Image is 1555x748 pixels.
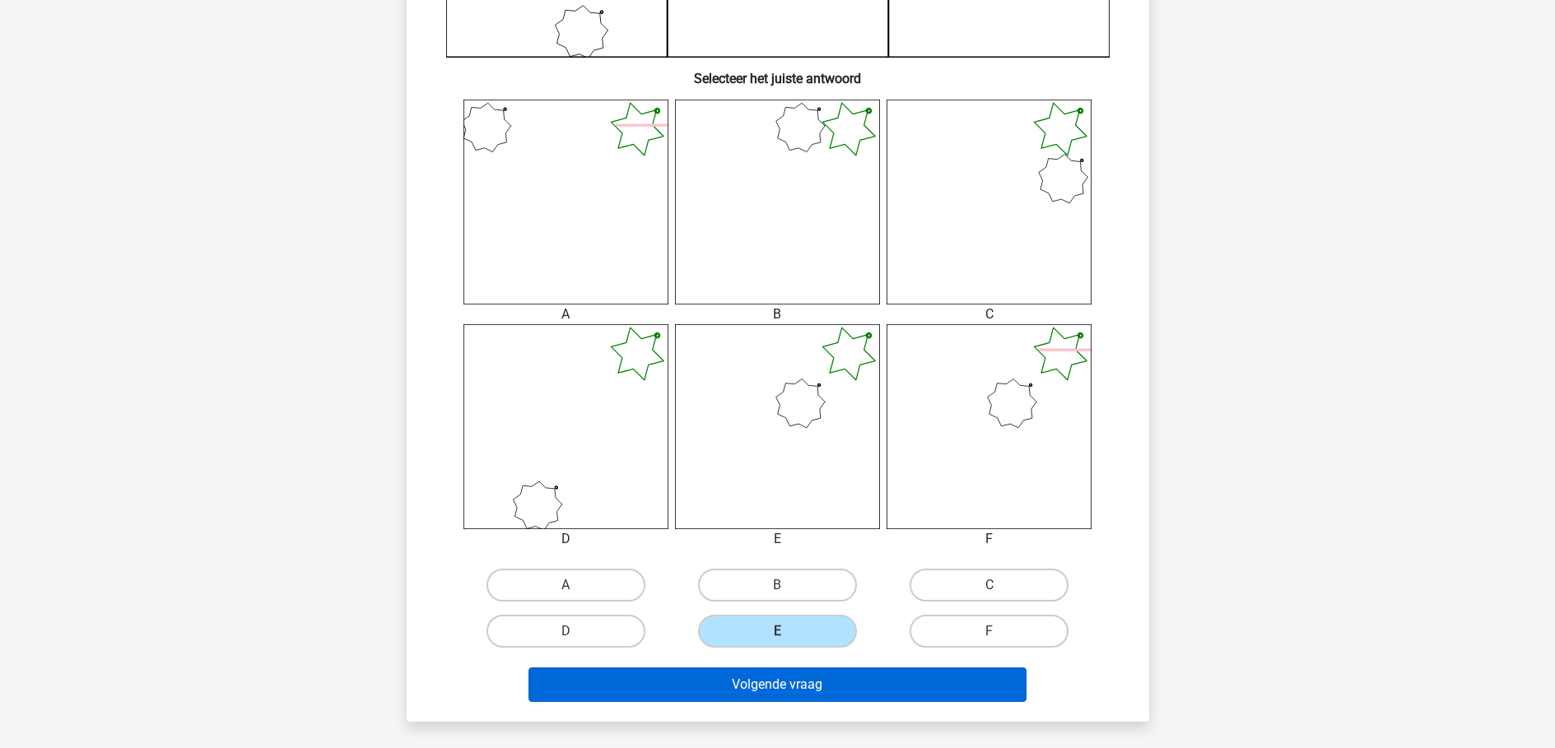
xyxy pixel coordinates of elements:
label: E [698,615,857,648]
h6: Selecteer het juiste antwoord [433,58,1123,86]
label: F [910,615,1068,648]
button: Volgende vraag [528,667,1027,702]
label: B [698,569,857,602]
div: D [451,529,681,549]
div: A [451,304,681,324]
label: C [910,569,1068,602]
div: F [874,529,1104,549]
div: B [663,304,892,324]
label: A [487,569,645,602]
label: D [487,615,645,648]
div: C [874,304,1104,324]
div: E [663,529,892,549]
